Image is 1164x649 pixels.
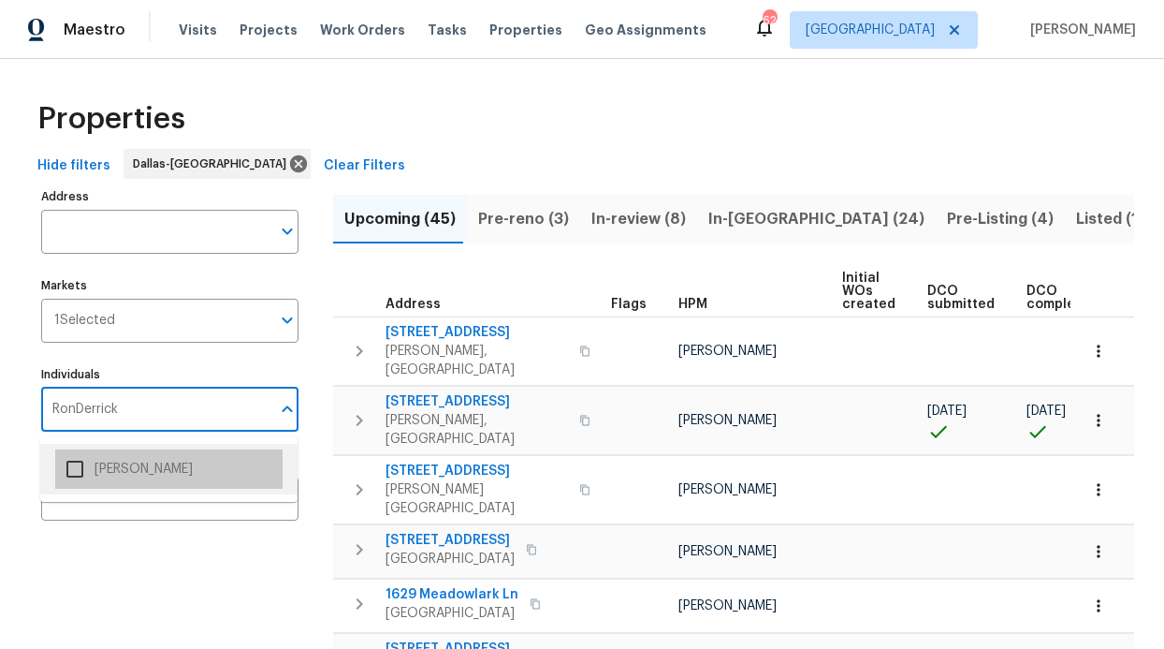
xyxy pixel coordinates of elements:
[428,23,467,37] span: Tasks
[1026,285,1089,311] span: DCO complete
[41,388,270,432] input: Search ...
[344,206,456,232] span: Upcoming (45)
[678,545,777,558] span: [PERSON_NAME]
[1023,21,1136,39] span: [PERSON_NAME]
[386,298,441,311] span: Address
[678,298,707,311] span: HPM
[133,155,294,173] span: Dallas-[GEOGRAPHIC_DATA]
[1026,405,1066,418] span: [DATE]
[124,149,311,179] div: Dallas-[GEOGRAPHIC_DATA]
[386,323,568,342] span: [STREET_ADDRESS]
[585,21,706,39] span: Geo Assignments
[678,483,777,496] span: [PERSON_NAME]
[591,206,686,232] span: In-review (8)
[386,411,568,449] span: [PERSON_NAME], [GEOGRAPHIC_DATA]
[274,307,300,333] button: Open
[320,21,405,39] span: Work Orders
[386,480,568,518] span: [PERSON_NAME][GEOGRAPHIC_DATA]
[489,21,562,39] span: Properties
[274,396,300,422] button: Close
[41,191,298,202] label: Address
[386,342,568,379] span: [PERSON_NAME], [GEOGRAPHIC_DATA]
[386,604,518,623] span: [GEOGRAPHIC_DATA]
[927,285,995,311] span: DCO submitted
[386,392,568,411] span: [STREET_ADDRESS]
[611,298,647,311] span: Flags
[240,21,298,39] span: Projects
[678,345,777,358] span: [PERSON_NAME]
[806,21,935,39] span: [GEOGRAPHIC_DATA]
[64,21,125,39] span: Maestro
[41,369,298,380] label: Individuals
[30,149,118,184] button: Hide filters
[386,531,515,550] span: [STREET_ADDRESS]
[274,218,300,244] button: Open
[386,585,518,604] span: 1629 Meadowlark Ln
[678,414,777,427] span: [PERSON_NAME]
[386,550,515,568] span: [GEOGRAPHIC_DATA]
[763,11,776,30] div: 62
[37,155,110,178] span: Hide filters
[324,155,405,178] span: Clear Filters
[179,21,217,39] span: Visits
[55,450,283,489] li: [PERSON_NAME]
[708,206,924,232] span: In-[GEOGRAPHIC_DATA] (24)
[842,272,895,311] span: Initial WOs created
[386,462,568,480] span: [STREET_ADDRESS]
[678,599,777,612] span: [PERSON_NAME]
[54,313,115,329] span: 1 Selected
[37,110,185,128] span: Properties
[947,206,1054,232] span: Pre-Listing (4)
[316,149,413,184] button: Clear Filters
[478,206,569,232] span: Pre-reno (3)
[41,280,298,291] label: Markets
[927,405,967,418] span: [DATE]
